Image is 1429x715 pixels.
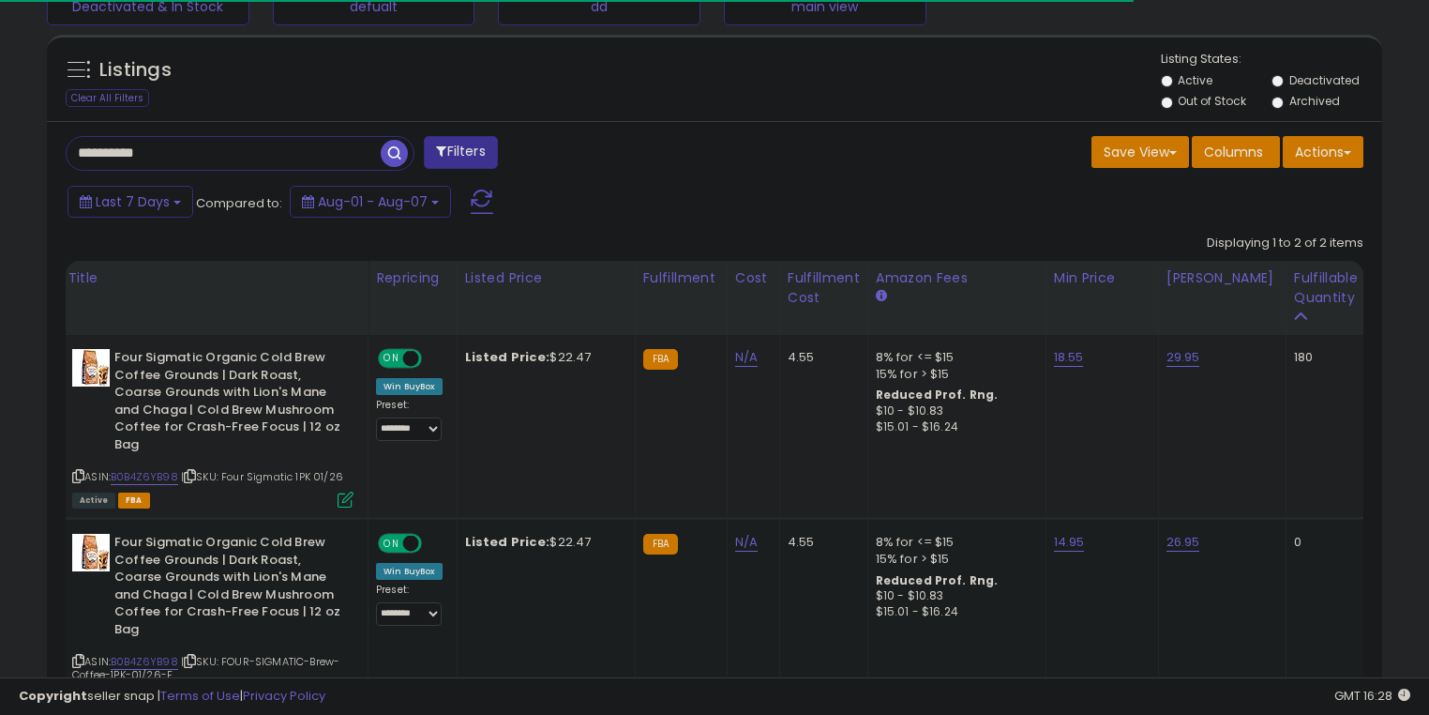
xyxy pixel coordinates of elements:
[1334,687,1410,705] span: 2025-08-15 16:28 GMT
[243,687,325,705] a: Privacy Policy
[788,534,853,551] div: 4.55
[290,186,451,218] button: Aug-01 - Aug-07
[111,469,178,485] a: B0B4Z6YB98
[1054,348,1084,367] a: 18.55
[876,387,999,403] b: Reduced Prof. Rng.
[1166,268,1278,288] div: [PERSON_NAME]
[66,89,149,107] div: Clear All Filters
[643,534,678,555] small: FBA
[380,351,403,367] span: ON
[376,268,449,288] div: Repricing
[876,268,1038,288] div: Amazon Fees
[96,192,170,211] span: Last 7 Days
[1207,235,1363,252] div: Displaying 1 to 2 of 2 items
[181,469,343,484] span: | SKU: Four Sigmatic 1PK 01/26
[19,688,325,706] div: seller snap | |
[114,534,342,643] b: Four Sigmatic Organic Cold Brew Coffee Grounds | Dark Roast, Coarse Grounds with Lion's Mane and ...
[876,551,1031,568] div: 15% for > $15
[876,572,999,588] b: Reduced Prof. Rng.
[19,687,87,705] strong: Copyright
[1178,93,1246,109] label: Out of Stock
[643,268,719,288] div: Fulfillment
[72,493,115,509] span: All listings currently available for purchase on Amazon
[380,536,403,552] span: ON
[1283,136,1363,168] button: Actions
[68,268,360,288] div: Title
[68,186,193,218] button: Last 7 Days
[465,349,621,366] div: $22.47
[876,403,1031,419] div: $10 - $10.83
[788,349,853,366] div: 4.55
[876,588,1031,604] div: $10 - $10.83
[735,533,758,552] a: N/A
[318,192,428,211] span: Aug-01 - Aug-07
[1054,533,1085,552] a: 14.95
[196,194,282,212] span: Compared to:
[876,366,1031,383] div: 15% for > $15
[1294,534,1352,551] div: 0
[114,349,342,458] b: Four Sigmatic Organic Cold Brew Coffee Grounds | Dark Roast, Coarse Grounds with Lion's Mane and ...
[735,348,758,367] a: N/A
[465,533,550,551] b: Listed Price:
[1161,51,1383,68] p: Listing States:
[111,654,178,670] a: B0B4Z6YB98
[376,584,443,626] div: Preset:
[643,349,678,370] small: FBA
[1192,136,1280,168] button: Columns
[419,536,449,552] span: OFF
[376,378,443,395] div: Win BuyBox
[99,57,172,84] h5: Listings
[788,268,860,308] div: Fulfillment Cost
[1294,349,1352,366] div: 180
[1289,72,1360,88] label: Deactivated
[72,534,110,571] img: 41bNICl0sVL._SL40_.jpg
[72,349,353,506] div: ASIN:
[876,534,1031,551] div: 8% for <= $15
[160,687,240,705] a: Terms of Use
[118,493,150,509] span: FBA
[876,419,1031,435] div: $15.01 - $16.24
[876,288,887,305] small: Amazon Fees.
[1294,268,1359,308] div: Fulfillable Quantity
[1166,348,1200,367] a: 29.95
[1054,268,1151,288] div: Min Price
[1289,93,1340,109] label: Archived
[424,136,497,169] button: Filters
[419,351,449,367] span: OFF
[876,604,1031,620] div: $15.01 - $16.24
[465,268,627,288] div: Listed Price
[465,534,621,551] div: $22.47
[465,348,550,366] b: Listed Price:
[1204,143,1263,161] span: Columns
[1166,533,1200,552] a: 26.95
[376,399,443,441] div: Preset:
[876,349,1031,366] div: 8% for <= $15
[376,563,443,580] div: Win BuyBox
[1091,136,1189,168] button: Save View
[1178,72,1212,88] label: Active
[72,654,339,682] span: | SKU: FOUR-SIGMATIC-Brew-Coffee-1PK-01/26-F
[72,349,110,387] img: 41bNICl0sVL._SL40_.jpg
[735,268,772,288] div: Cost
